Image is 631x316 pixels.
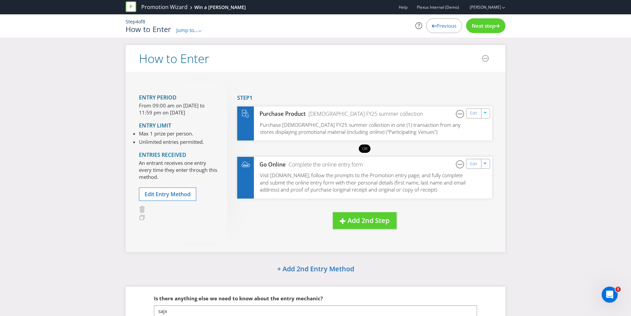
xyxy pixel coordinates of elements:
span: Next step [472,22,495,29]
button: Edit Entry Method [139,188,196,201]
a: [PERSON_NAME] [463,4,501,10]
span: Plexus Internal (Demo) [417,4,459,10]
li: Max 1 prize per person. [139,130,204,137]
span: Entry Period [139,94,177,101]
a: Promotion Wizard [141,3,188,11]
div: OR [359,144,370,153]
span: Entry Limit [139,122,171,129]
button: + Add 2nd Entry Method [260,262,371,277]
h4: Entries Received [139,152,217,158]
span: 1 [250,94,253,101]
span: 8 [143,18,145,25]
span: Jump to... [176,27,198,33]
a: Edit [470,109,477,117]
div: Purchase Product [254,110,306,118]
li: Unlimited entries permitted. [139,138,204,145]
div: Go Online [254,161,286,169]
h2: How to Enter [139,52,209,65]
div: Complete the online entry form [286,161,363,169]
span: Visit [DOMAIN_NAME], follow the prompts to the Promotion entry page; and fully complete and submi... [260,172,465,193]
span: Step [237,94,250,101]
span: of [138,18,143,25]
iframe: Intercom live chat [602,287,618,303]
span: Is there anything else we need to know about the entry mechanic? [154,295,323,302]
a: Edit [470,160,477,168]
span: + Add 2nd Entry Method [277,264,354,273]
span: Previous [436,22,456,29]
p: An entrant receives one entry every time they enter through this method. [139,160,217,181]
div: [DEMOGRAPHIC_DATA] FY25 summer collection [306,110,423,118]
span: 4 [136,18,138,25]
button: Add 2nd Step [333,212,396,229]
span: Add 2nd Step [347,216,389,225]
span: Edit Entry Method [145,191,191,198]
div: Win a [PERSON_NAME] [194,4,246,11]
h1: How to Enter [126,25,171,33]
a: Help [399,4,407,10]
span: Purchase [DEMOGRAPHIC_DATA] FY25 summer collection in one (1) transaction from any stores display... [260,121,460,135]
span: Step [126,18,136,25]
p: From 09:00 am on [DATE] to 11:59 pm on [DATE] [139,102,217,116]
span: 1 [615,287,621,292]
